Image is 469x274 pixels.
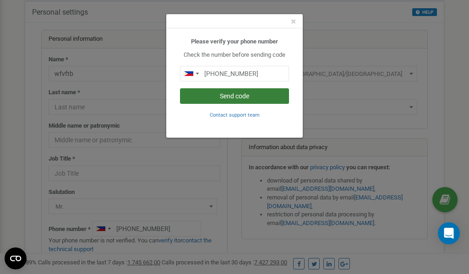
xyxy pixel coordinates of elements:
small: Contact support team [210,112,260,118]
b: Please verify your phone number [191,38,278,45]
div: Open Intercom Messenger [438,222,460,244]
input: 0905 123 4567 [180,66,289,81]
a: Contact support team [210,111,260,118]
button: Close [291,17,296,27]
span: × [291,16,296,27]
p: Check the number before sending code [180,51,289,59]
button: Send code [180,88,289,104]
div: Telephone country code [180,66,202,81]
button: Open CMP widget [5,247,27,269]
